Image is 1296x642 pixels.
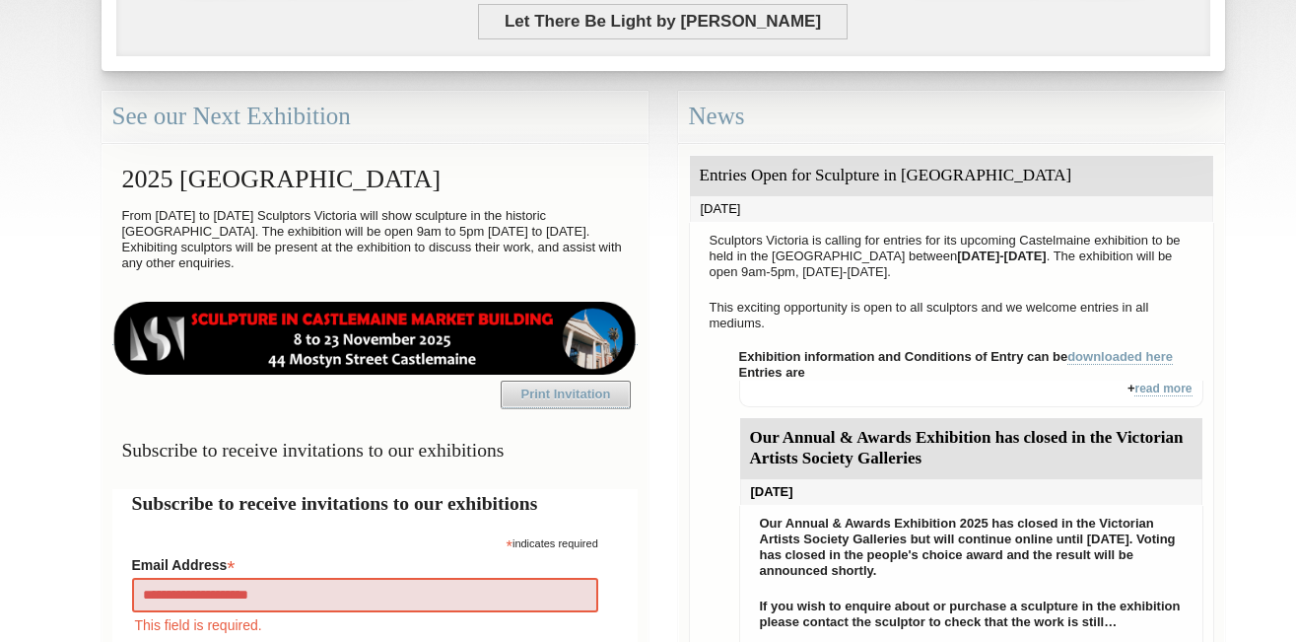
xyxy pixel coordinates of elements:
div: + [739,381,1203,407]
a: Print Invitation [501,381,631,408]
p: Our Annual & Awards Exhibition 2025 has closed in the Victorian Artists Society Galleries but wil... [750,511,1193,584]
strong: Exhibition information and Conditions of Entry can be [739,349,1174,365]
span: Let There Be Light by [PERSON_NAME] [478,4,847,39]
p: From [DATE] to [DATE] Sculptors Victoria will show sculpture in the historic [GEOGRAPHIC_DATA]. T... [112,203,638,276]
img: castlemaine-ldrbd25v2.png [112,302,638,375]
h2: Subscribe to receive invitations to our exhibitions [132,489,618,518]
p: Sculptors Victoria is calling for entries for its upcoming Castelmaine exhibition to be held in t... [700,228,1203,285]
div: indicates required [132,533,598,551]
div: Our Annual & Awards Exhibition has closed in the Victorian Artists Society Galleries [740,418,1202,479]
a: read more [1134,382,1192,396]
label: Email Address [132,551,598,575]
p: If you wish to enquire about or purchase a sculpture in the exhibition please contact the sculpto... [750,594,1193,635]
p: This exciting opportunity is open to all sculptors and we welcome entries in all mediums. [700,295,1203,336]
div: This field is required. [132,614,598,636]
div: [DATE] [740,479,1202,505]
div: See our Next Exhibition [102,91,648,143]
strong: [DATE]-[DATE] [957,249,1047,263]
h2: 2025 [GEOGRAPHIC_DATA] [112,155,638,203]
h3: Subscribe to receive invitations to our exhibitions [112,431,638,469]
div: Entries Open for Sculpture in [GEOGRAPHIC_DATA] [690,156,1213,196]
a: downloaded here [1067,349,1173,365]
div: [DATE] [690,196,1213,222]
div: News [678,91,1225,143]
